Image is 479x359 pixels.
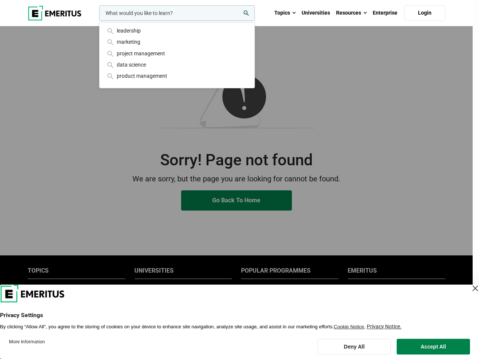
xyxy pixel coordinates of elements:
div: project management [106,49,248,58]
input: woocommerce-product-search-field-0 [99,5,255,21]
a: Login [404,5,445,21]
div: leadership [106,27,248,35]
div: data science [106,61,248,69]
div: marketing [106,38,248,46]
div: product management [106,72,248,80]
